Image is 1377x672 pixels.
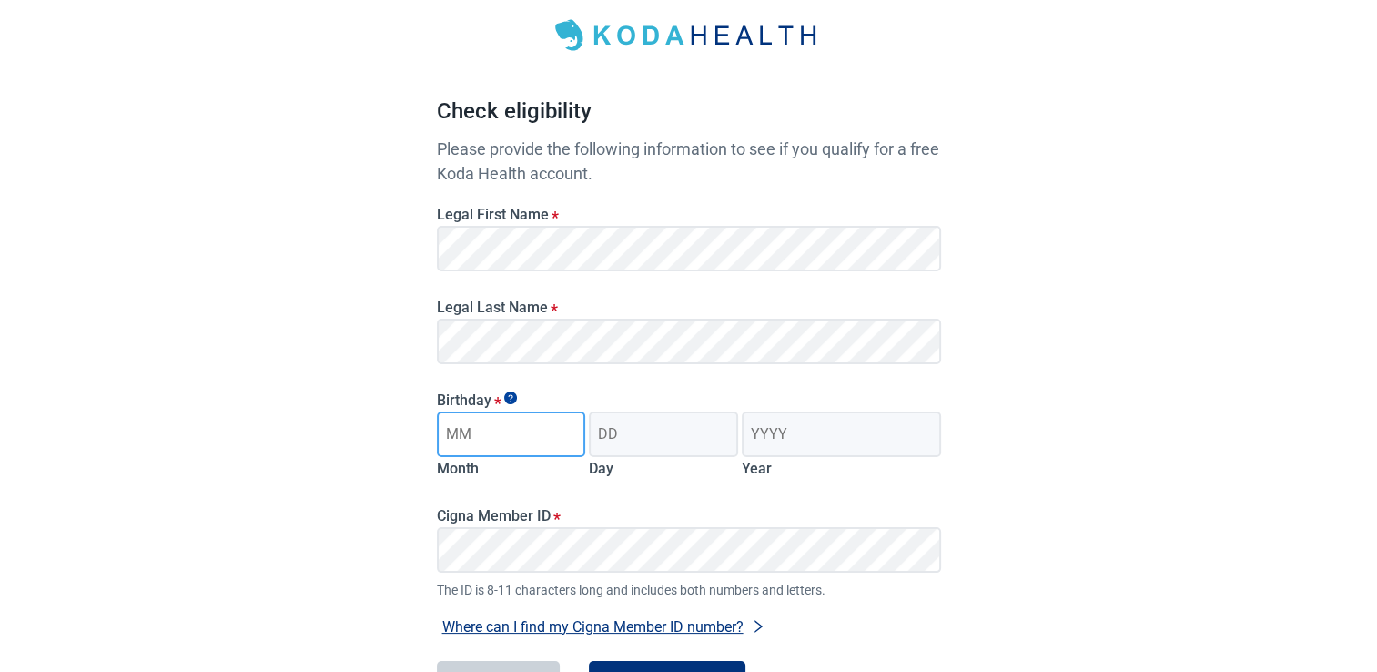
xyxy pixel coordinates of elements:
[589,460,613,477] label: Day
[742,412,940,457] input: Birth year
[437,460,479,477] label: Month
[504,392,517,404] span: Show tooltip
[742,460,772,477] label: Year
[437,137,941,186] p: Please provide the following information to see if you qualify for a free Koda Health account.
[437,95,941,137] h1: Check eligibility
[543,13,835,58] img: Koda Health
[437,299,941,316] label: Legal Last Name
[437,507,941,524] label: Cigna Member ID
[437,206,941,223] label: Legal First Name
[437,615,771,639] button: Where can I find my Cigna Member ID number?
[751,619,765,634] span: right
[437,392,941,409] legend: Birthday
[437,412,586,457] input: Birth month
[589,412,738,457] input: Birth day
[437,580,941,600] span: The ID is 8-11 characters long and includes both numbers and letters.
